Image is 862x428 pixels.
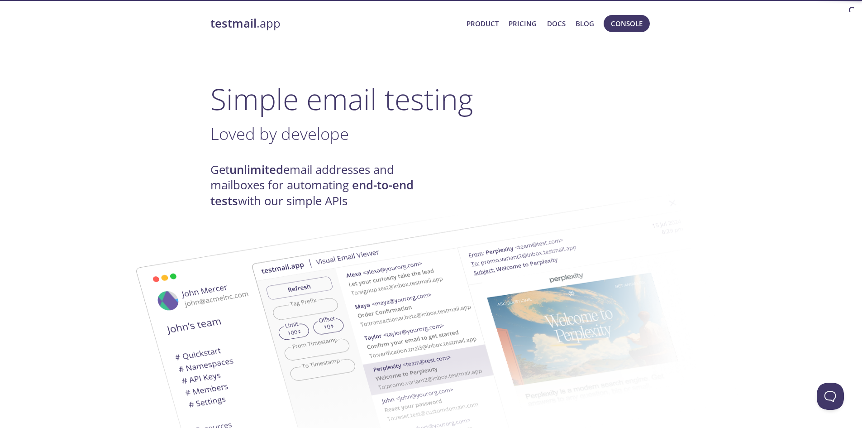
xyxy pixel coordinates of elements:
[210,162,431,209] h4: Get email addresses and mailboxes for automating with our simple APIs
[547,18,566,29] a: Docs
[576,18,594,29] a: Blog
[817,383,844,410] iframe: Help Scout Beacon - Open
[604,15,650,32] button: Console
[210,122,349,145] span: Loved by develope
[210,15,257,31] strong: testmail
[509,18,537,29] a: Pricing
[210,16,460,31] a: testmail.app
[229,162,283,178] strong: unlimited
[210,82,652,116] h1: Simple email testing
[467,18,499,29] a: Product
[611,18,643,29] span: Console
[210,177,414,208] strong: end-to-end tests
